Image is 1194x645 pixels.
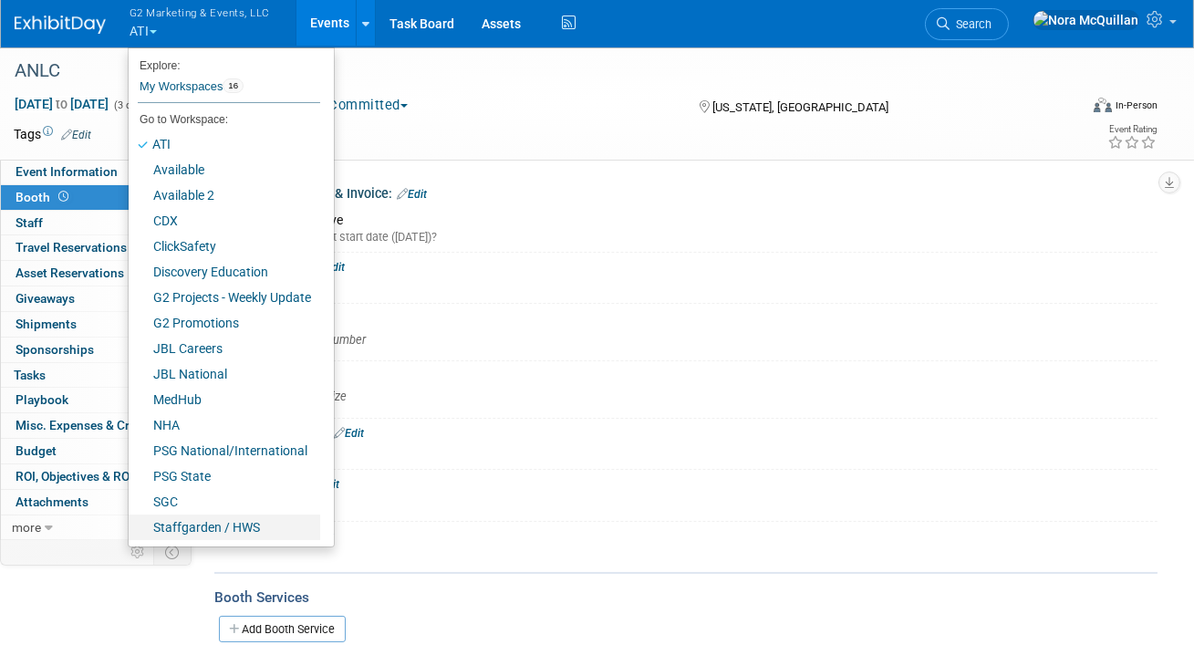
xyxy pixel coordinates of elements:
td: Tags [14,125,91,143]
a: Asset Reservations [1,261,191,286]
li: Go to Workspace: [129,108,320,131]
span: ROI, Objectives & ROO [16,469,138,484]
a: Sponsorships [1,338,191,362]
div: Need to Reserve [236,206,1144,245]
a: MedHub [129,387,320,412]
span: Search [950,17,992,31]
span: 16 [223,78,244,93]
a: Attachments [1,490,191,515]
a: JBL Careers [129,336,320,361]
span: more [12,520,41,535]
td: Toggle Event Tabs [154,540,192,564]
span: Staff [16,215,43,230]
span: G2 Marketing & Events, LLC [130,3,270,22]
a: Search [925,8,1009,40]
a: NHA [129,412,320,438]
span: [DATE] [DATE] [14,96,109,112]
button: Committed [306,96,415,115]
a: Booth [1,185,191,210]
a: Add Booth Service [219,616,346,642]
a: Giveaways [1,286,191,311]
a: Edit [61,129,91,141]
a: PSG National/International [129,438,320,463]
div: Booth Notes: [223,522,1158,546]
a: Tasks [1,363,191,388]
span: Misc. Expenses & Credits [16,418,158,432]
a: JBL National [129,361,320,387]
div: Booth Services [214,588,1158,608]
div: Payment Type: [223,253,1158,276]
span: Budget [16,443,57,458]
a: Budget [1,439,191,463]
span: Attachments [16,494,88,509]
a: Playbook [1,388,191,412]
div: In-Person [1115,99,1158,112]
a: Discovery Education [129,259,320,285]
a: Travel Reservations [1,235,191,260]
span: Giveaways [16,291,75,306]
a: G2 Projects - Weekly Update [129,285,320,310]
a: ATI [129,131,320,157]
td: Personalize Event Tab Strip [122,540,154,564]
a: Available [129,157,320,182]
img: ExhibitDay [15,16,106,34]
img: Format-Inperson.png [1094,98,1112,112]
span: to [53,97,70,111]
a: Edit [397,188,427,201]
a: ClickSafety [129,234,320,259]
a: Available 2 [129,182,320,208]
span: Booth not reserved yet [55,190,72,203]
span: Booth [16,190,72,204]
span: Event Information [16,164,118,179]
div: Shipping Info: [223,470,1158,494]
a: PSG State [129,463,320,489]
span: [US_STATE], [GEOGRAPHIC_DATA] [712,100,888,114]
a: CDX [129,208,320,234]
span: Shipments [16,317,77,331]
a: G2 Promotions [129,310,320,336]
span: (3 days) [112,99,151,111]
img: Nora McQuillan [1033,10,1139,30]
a: more [1,515,191,540]
a: Misc. Expenses & Credits [1,413,191,438]
span: Playbook [16,392,68,407]
a: Event Information [1,160,191,184]
a: Edit [334,427,364,440]
div: ANLC [8,55,1060,88]
a: Shipments [1,312,191,337]
li: Explore: [129,55,320,71]
div: Booth Size: [223,361,1158,384]
div: Booth Number: [223,304,1158,327]
span: Asset Reservations [16,265,124,280]
div: Included In Booth: [223,419,1158,442]
a: ROI, Objectives & ROO [1,464,191,489]
a: Staff [1,211,191,235]
span: Sponsorships [16,342,94,357]
div: Ideally by: event start date ([DATE])? [242,229,1144,245]
span: Travel Reservations [16,240,127,255]
div: Event Rating [1107,125,1157,134]
a: Staffgarden / HWS [129,515,320,540]
div: Booth Reservation & Invoice: [223,180,1158,203]
span: Tasks [14,368,46,382]
a: SGC [129,489,320,515]
div: Event Format [990,95,1158,122]
a: My Workspaces16 [138,71,320,102]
